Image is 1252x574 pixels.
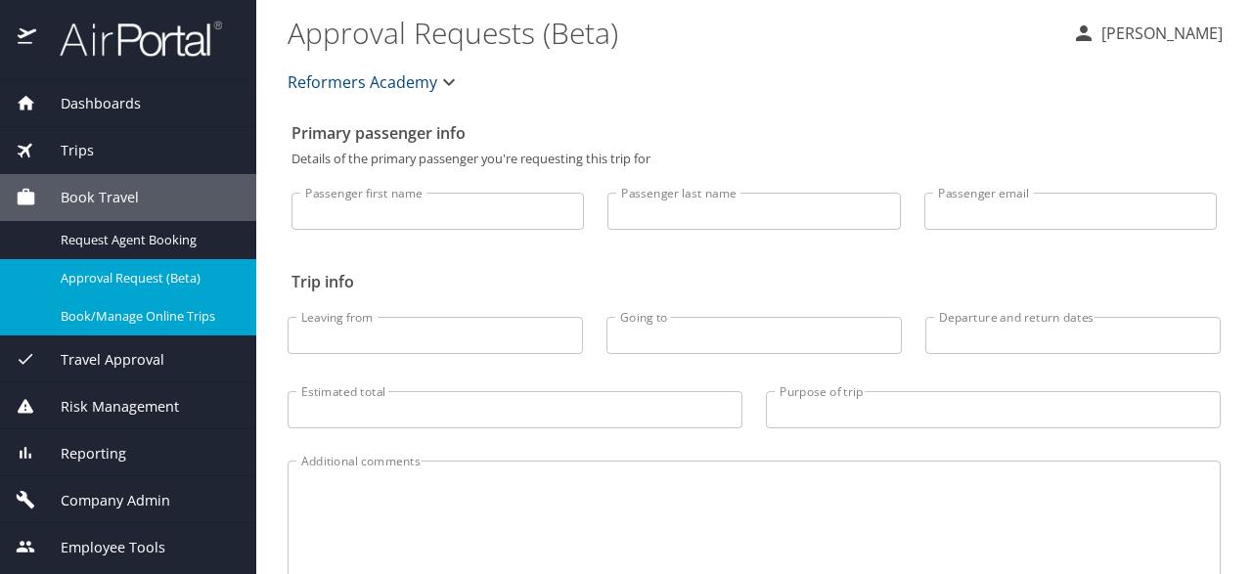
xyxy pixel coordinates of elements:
[291,117,1217,149] h2: Primary passenger info
[36,396,179,418] span: Risk Management
[280,63,469,102] button: Reformers Academy
[61,269,233,287] span: Approval Request (Beta)
[18,20,38,58] img: icon-airportal.png
[36,349,164,371] span: Travel Approval
[36,140,94,161] span: Trips
[291,266,1217,297] h2: Trip info
[36,490,170,511] span: Company Admin
[36,187,139,208] span: Book Travel
[1095,22,1223,45] p: [PERSON_NAME]
[291,153,1217,165] p: Details of the primary passenger you're requesting this trip for
[36,93,141,114] span: Dashboards
[38,20,222,58] img: airportal-logo.png
[61,231,233,249] span: Request Agent Booking
[36,537,165,558] span: Employee Tools
[1064,16,1230,51] button: [PERSON_NAME]
[288,68,437,96] span: Reformers Academy
[61,307,233,326] span: Book/Manage Online Trips
[36,443,126,464] span: Reporting
[288,2,1056,63] h1: Approval Requests (Beta)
